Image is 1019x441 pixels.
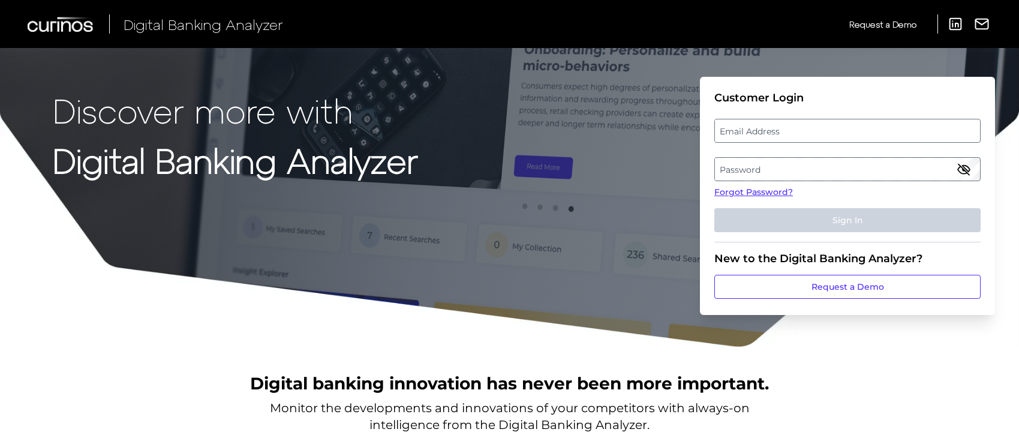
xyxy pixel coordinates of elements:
[715,120,979,142] label: Email Address
[714,252,981,265] div: New to the Digital Banking Analyzer?
[714,186,981,199] a: Forgot Password?
[849,19,916,29] span: Request a Demo
[714,91,981,104] div: Customer Login
[715,158,979,180] label: Password
[28,17,95,32] img: Curinos
[53,91,418,129] p: Discover more with
[714,275,981,299] a: Request a Demo
[714,208,981,232] button: Sign In
[270,400,750,433] p: Monitor the developments and innovations of your competitors with always-on intelligence from the...
[250,372,769,395] h2: Digital banking innovation has never been more important.
[53,140,418,180] strong: Digital Banking Analyzer
[849,14,916,34] a: Request a Demo
[124,16,283,33] span: Digital Banking Analyzer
